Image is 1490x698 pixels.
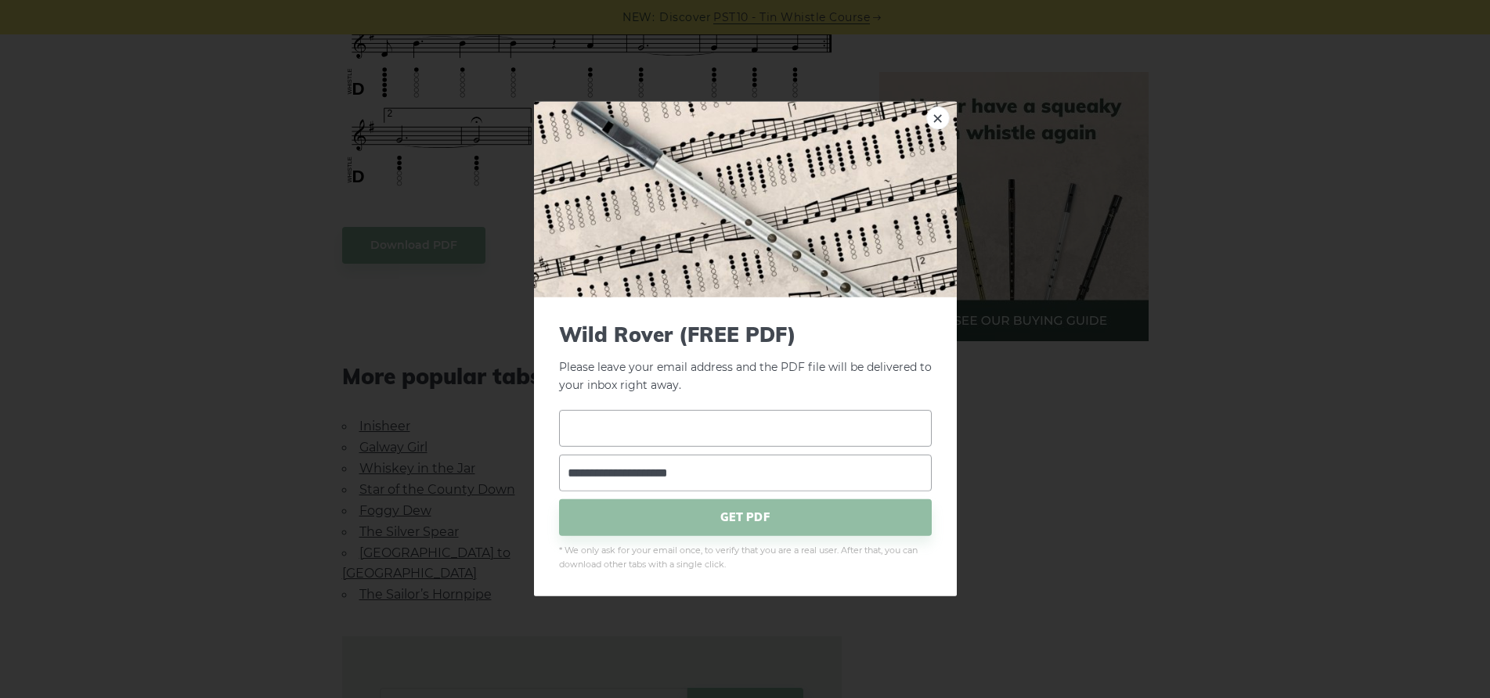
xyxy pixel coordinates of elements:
[559,498,932,535] span: GET PDF
[534,102,957,297] img: Tin Whistle Tab Preview
[559,543,932,571] span: * We only ask for your email once, to verify that you are a real user. After that, you can downlo...
[926,106,950,130] a: ×
[559,322,932,347] span: Wild Rover (FREE PDF)
[559,322,932,394] p: Please leave your email address and the PDF file will be delivered to your inbox right away.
